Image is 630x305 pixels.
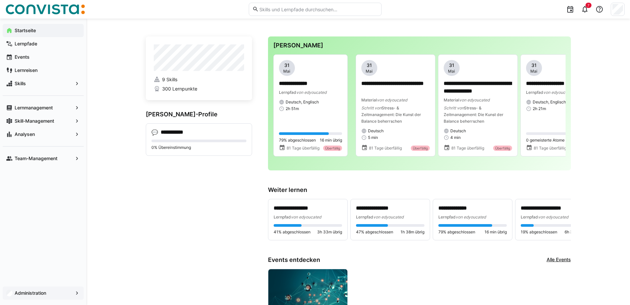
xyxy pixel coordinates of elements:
span: 79% abgeschlossen [438,229,475,235]
div: Überfällig [323,146,342,151]
span: von edyoucated [543,90,574,95]
h3: Events entdecken [268,256,320,264]
span: 81 Tage überfällig [369,146,402,151]
div: Überfällig [411,146,430,151]
span: Lernpfad [274,214,291,219]
span: 31 [367,62,372,69]
h3: [PERSON_NAME] [273,42,566,49]
span: Deutsch [368,128,384,134]
h3: [PERSON_NAME]-Profile [146,111,252,118]
span: 16 min übrig [320,138,342,143]
span: 0 gemeisterte Atome [526,138,565,143]
span: Material [361,97,377,102]
span: von edyoucated [456,214,486,219]
span: Lernpfad [356,214,373,219]
span: 31 [284,62,290,69]
a: Alle Events [547,256,571,264]
span: Deutsch, Englisch [533,99,566,105]
span: Lernpfad [526,90,543,95]
p: 0% Übereinstimmung [151,145,246,150]
span: 31 [531,62,537,69]
a: 9 Skills [154,76,244,83]
h3: Weiter lernen [268,186,571,194]
span: 81 Tage überfällig [451,146,484,151]
span: von edyoucated [538,214,568,219]
span: 2h 51m [286,106,299,111]
span: Schritt von [361,105,382,110]
span: Schritt von [444,105,464,110]
span: von edyoucated [296,90,326,95]
span: Stress- & Zeitmanagement: Die Kunst der Balance beherrschen [361,105,421,124]
span: Lernpfad [438,214,456,219]
span: 79% abgeschlossen [279,138,316,143]
span: von edyoucated [291,214,321,219]
span: Mai [366,69,373,74]
span: 41% abgeschlossen [274,229,311,235]
div: Überfällig [493,146,512,151]
span: 6h 30m übrig [565,229,589,235]
div: 💬 [151,129,158,136]
span: Mai [530,69,537,74]
span: von edyoucated [377,97,407,102]
span: 7 [587,3,589,7]
span: Deutsch, Englisch [286,99,319,105]
span: Lernpfad [279,90,296,95]
span: Mai [283,69,290,74]
span: 81 Tage überfällig [534,146,567,151]
span: Deutsch [450,128,466,134]
span: 5 min [368,135,378,140]
span: 4 min [450,135,461,140]
span: 31 [449,62,454,69]
span: 47% abgeschlossen [356,229,393,235]
span: 19% abgeschlossen [521,229,557,235]
span: 300 Lernpunkte [162,86,197,92]
span: Stress- & Zeitmanagement: Die Kunst der Balance beherrschen [444,105,503,124]
span: 1h 38m übrig [401,229,424,235]
span: 16 min übrig [485,229,507,235]
span: Mai [448,69,455,74]
span: 9 Skills [162,76,177,83]
span: 2h 21m [533,106,546,111]
span: von edyoucated [373,214,404,219]
span: Lernpfad [521,214,538,219]
span: von edyoucated [459,97,490,102]
span: 3h 33m übrig [317,229,342,235]
span: 81 Tage überfällig [287,146,319,151]
span: Material [444,97,459,102]
input: Skills und Lernpfade durchsuchen… [259,6,378,12]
